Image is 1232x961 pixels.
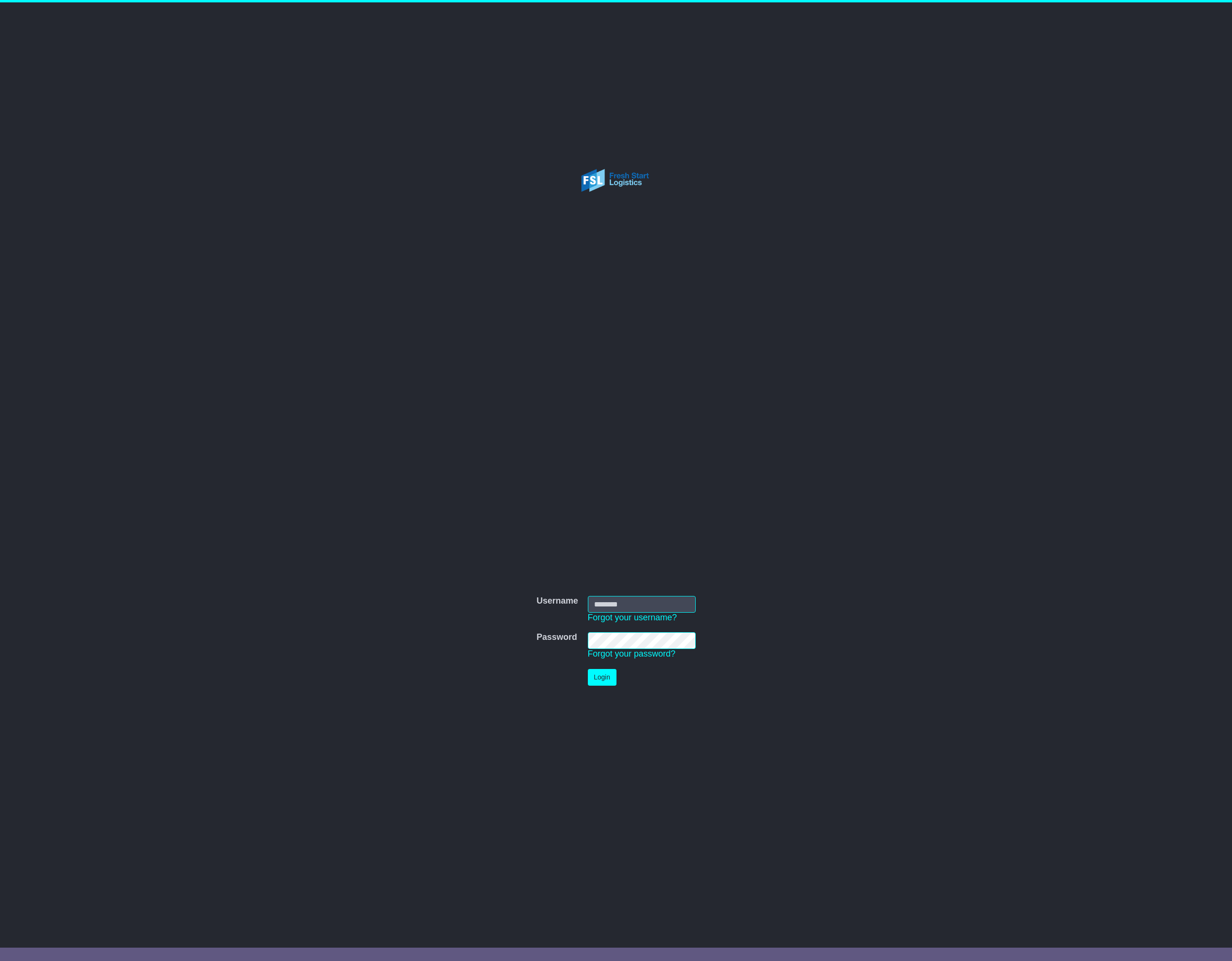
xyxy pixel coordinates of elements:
[588,669,616,686] button: Login
[536,596,578,606] label: Username
[565,140,667,221] img: Fresh Start Logistics Pty Ltd
[588,613,677,622] a: Forgot your username?
[588,649,676,658] a: Forgot your password?
[536,632,577,643] label: Password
